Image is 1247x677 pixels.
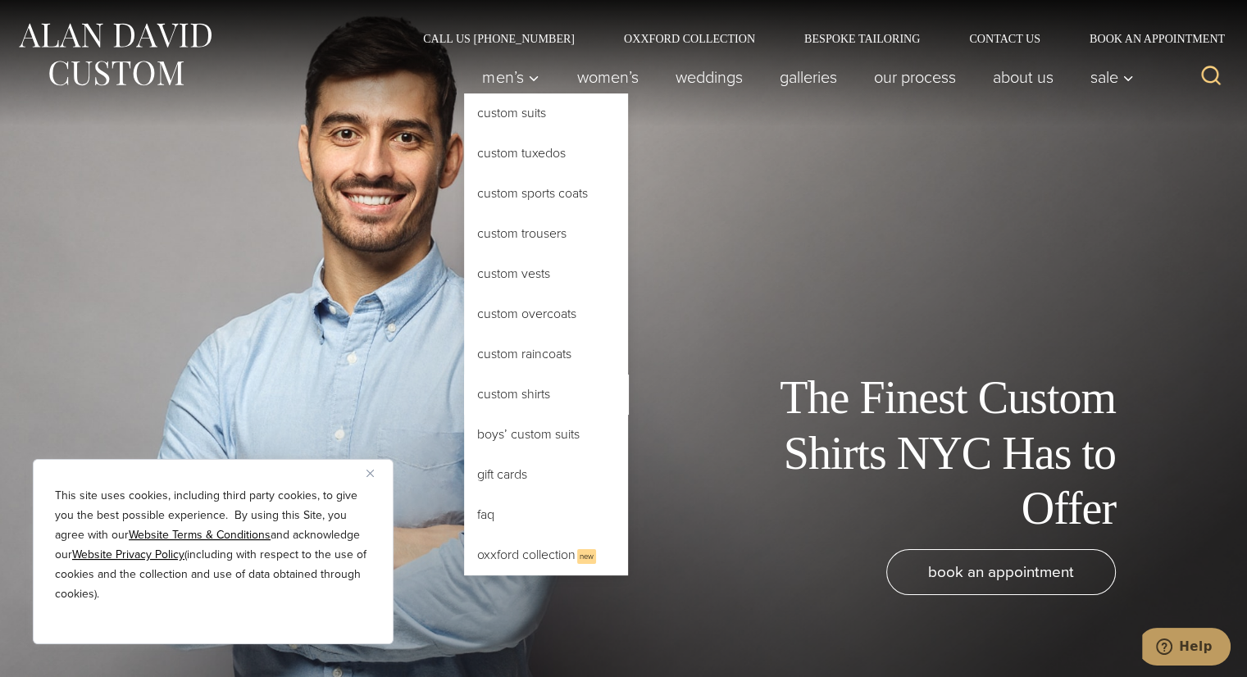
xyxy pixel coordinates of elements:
[761,61,855,93] a: Galleries
[974,61,1072,93] a: About Us
[928,560,1074,584] span: book an appointment
[55,486,371,604] p: This site uses cookies, including third party cookies, to give you the best possible experience. ...
[855,61,974,93] a: Our Process
[464,61,558,93] button: Men’s sub menu toggle
[464,375,628,414] a: Custom Shirts
[464,93,628,133] a: Custom Suits
[577,549,596,564] span: New
[398,33,1231,44] nav: Secondary Navigation
[944,33,1065,44] a: Contact Us
[464,61,1143,93] nav: Primary Navigation
[1142,628,1231,669] iframe: Opens a widget where you can chat to one of our agents
[886,549,1116,595] a: book an appointment
[72,546,184,563] a: Website Privacy Policy
[464,334,628,374] a: Custom Raincoats
[464,254,628,293] a: Custom Vests
[464,415,628,454] a: Boys’ Custom Suits
[464,455,628,494] a: Gift Cards
[1065,33,1231,44] a: Book an Appointment
[464,294,628,334] a: Custom Overcoats
[16,18,213,91] img: Alan David Custom
[366,470,374,477] img: Close
[1191,57,1231,97] button: View Search Form
[398,33,599,44] a: Call Us [PHONE_NUMBER]
[747,370,1116,536] h1: The Finest Custom Shirts NYC Has to Offer
[129,526,271,543] a: Website Terms & Conditions
[464,214,628,253] a: Custom Trousers
[780,33,944,44] a: Bespoke Tailoring
[464,174,628,213] a: Custom Sports Coats
[464,535,628,575] a: Oxxford CollectionNew
[464,495,628,534] a: FAQ
[558,61,657,93] a: Women’s
[366,463,386,483] button: Close
[464,134,628,173] a: Custom Tuxedos
[1072,61,1143,93] button: Sale sub menu toggle
[599,33,780,44] a: Oxxford Collection
[657,61,761,93] a: weddings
